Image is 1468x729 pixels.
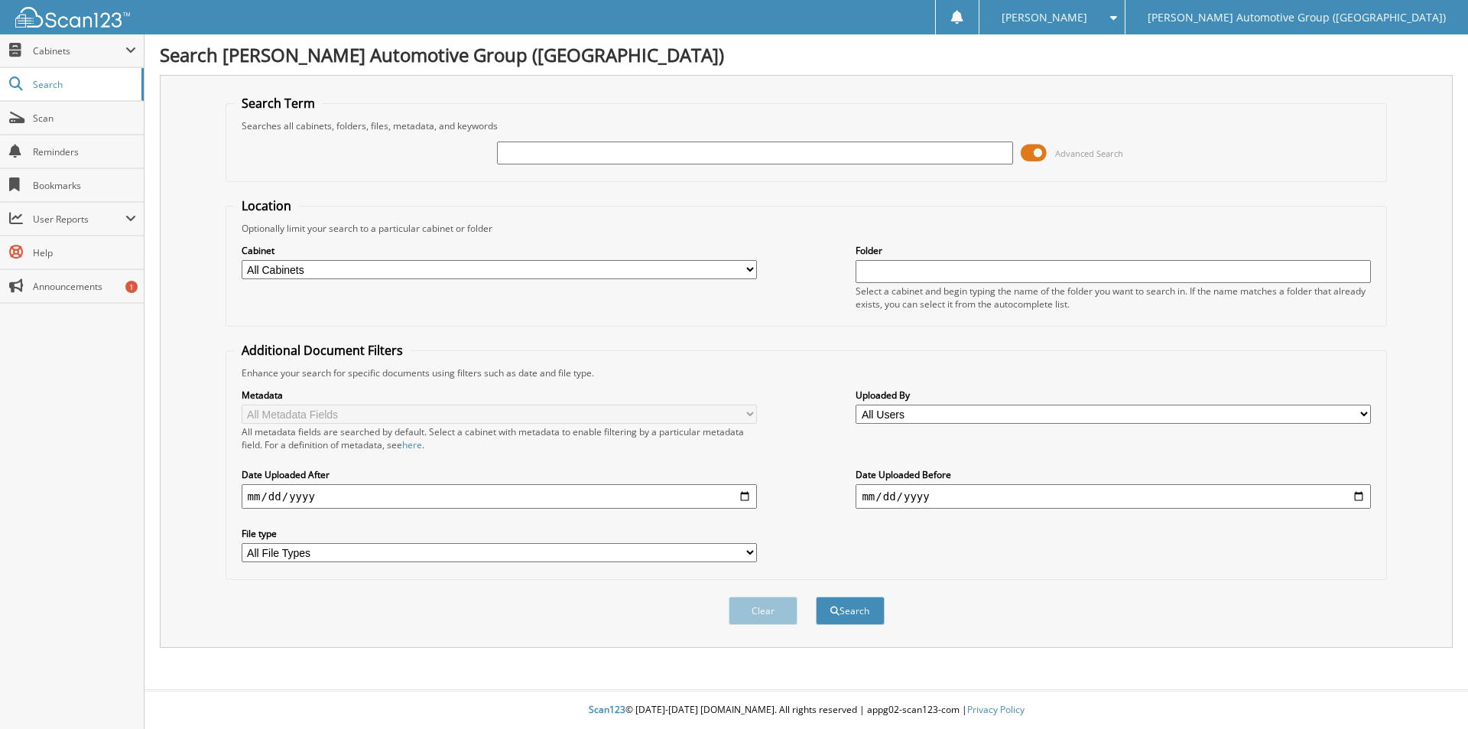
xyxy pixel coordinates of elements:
[1148,13,1446,22] span: [PERSON_NAME] Automotive Group ([GEOGRAPHIC_DATA])
[125,281,138,293] div: 1
[856,244,1371,257] label: Folder
[1055,148,1123,159] span: Advanced Search
[15,7,130,28] img: scan123-logo-white.svg
[402,438,422,451] a: here
[33,280,136,293] span: Announcements
[242,468,757,481] label: Date Uploaded After
[234,119,1379,132] div: Searches all cabinets, folders, files, metadata, and keywords
[856,285,1371,311] div: Select a cabinet and begin typing the name of the folder you want to search in. If the name match...
[145,692,1468,729] div: © [DATE]-[DATE] [DOMAIN_NAME]. All rights reserved | appg02-scan123-com |
[242,484,757,509] input: start
[33,246,136,259] span: Help
[33,145,136,158] span: Reminders
[856,484,1371,509] input: end
[856,468,1371,481] label: Date Uploaded Before
[816,597,885,625] button: Search
[33,44,125,57] span: Cabinets
[242,389,757,402] label: Metadata
[160,42,1453,67] h1: Search [PERSON_NAME] Automotive Group ([GEOGRAPHIC_DATA])
[234,366,1379,379] div: Enhance your search for specific documents using filters such as date and file type.
[856,389,1371,402] label: Uploaded By
[33,213,125,226] span: User Reports
[33,112,136,125] span: Scan
[242,244,757,257] label: Cabinet
[234,197,299,214] legend: Location
[234,222,1379,235] div: Optionally limit your search to a particular cabinet or folder
[33,78,134,91] span: Search
[967,703,1025,716] a: Privacy Policy
[589,703,625,716] span: Scan123
[33,179,136,192] span: Bookmarks
[729,597,797,625] button: Clear
[234,342,411,359] legend: Additional Document Filters
[242,425,757,451] div: All metadata fields are searched by default. Select a cabinet with metadata to enable filtering b...
[234,95,323,112] legend: Search Term
[1002,13,1087,22] span: [PERSON_NAME]
[242,527,757,540] label: File type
